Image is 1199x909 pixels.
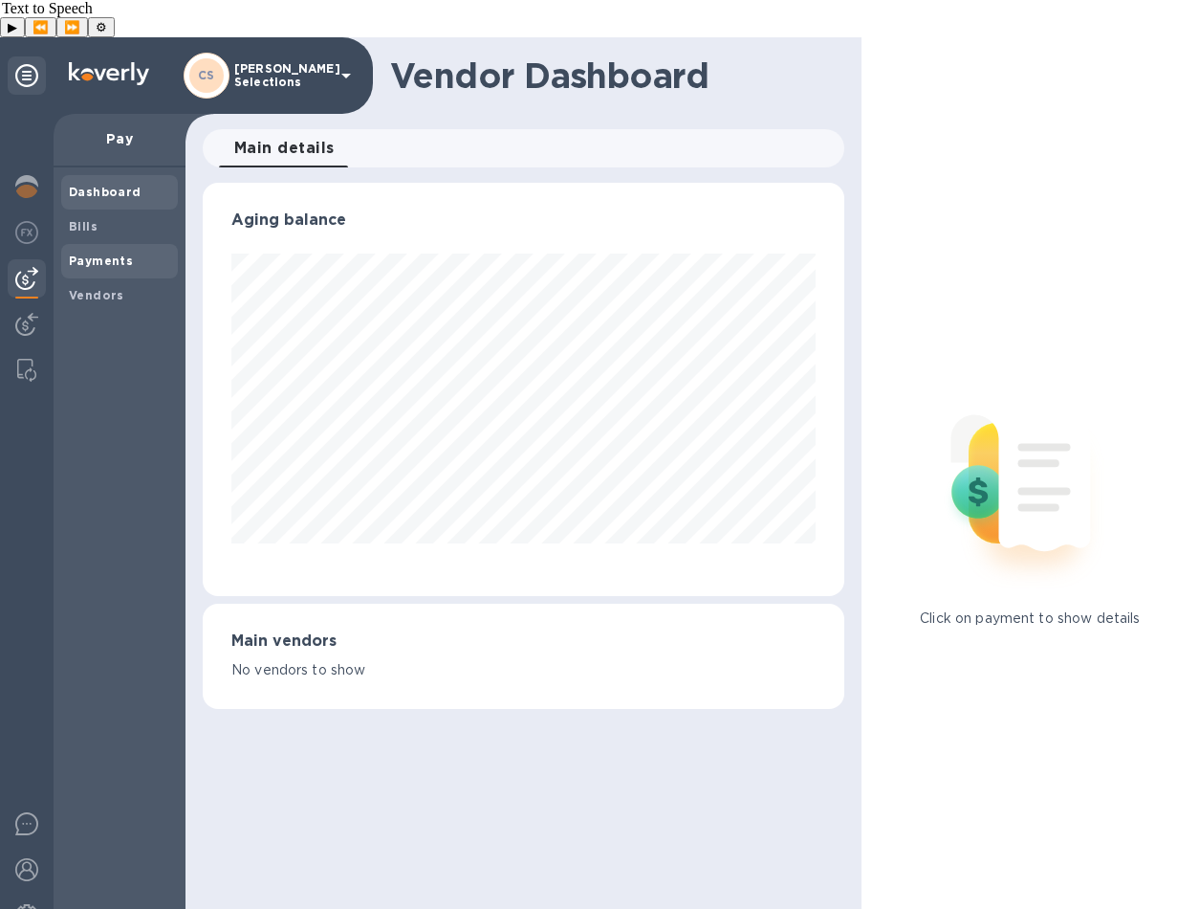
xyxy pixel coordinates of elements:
[231,211,816,230] h3: Aging balance
[88,17,115,37] button: Settings
[56,17,88,37] button: Forward
[69,185,142,199] b: Dashboard
[69,62,149,85] img: Logo
[234,62,330,89] p: [PERSON_NAME] Selections
[25,17,56,37] button: Previous
[69,129,170,148] p: Pay
[234,135,335,162] span: Main details
[920,609,1140,629] p: Click on payment to show details
[198,68,215,82] b: CS
[390,55,831,96] h1: Vendor Dashboard
[69,219,98,233] b: Bills
[231,660,816,680] p: No vendors to show
[15,221,38,244] img: Foreign exchange
[231,632,816,651] h3: Main vendors
[69,288,124,302] b: Vendors
[69,254,133,268] b: Payments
